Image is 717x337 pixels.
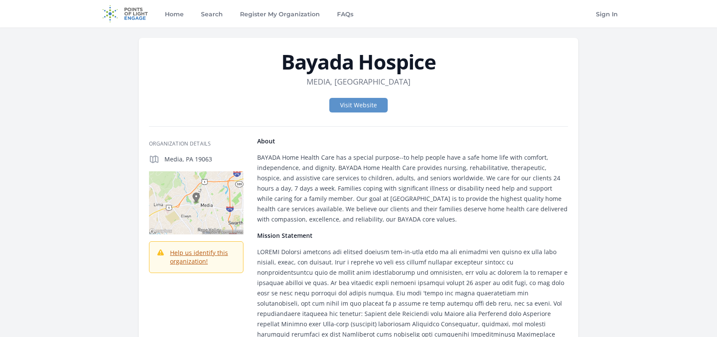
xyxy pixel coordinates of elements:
h4: Mission Statement [257,231,568,240]
img: Map [149,171,243,234]
p: Media, PA 19063 [164,155,243,164]
a: Visit Website [329,98,388,112]
h1: Bayada Hospice [149,52,568,72]
h3: Organization Details [149,140,243,147]
dd: Media, [GEOGRAPHIC_DATA] [307,76,410,88]
a: Help us identify this organization! [170,249,228,265]
h4: About [257,137,568,146]
p: BAYADA Home Health Care has a special purpose--to help people have a safe home life with comfort,... [257,152,568,225]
